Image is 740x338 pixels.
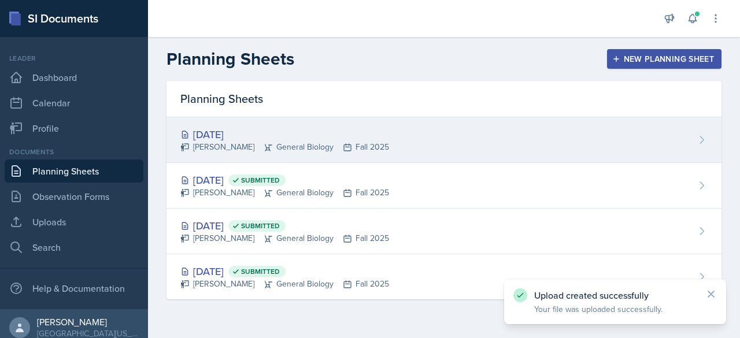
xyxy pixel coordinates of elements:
div: [PERSON_NAME] [37,316,139,328]
a: Uploads [5,210,143,233]
a: Calendar [5,91,143,114]
a: Profile [5,117,143,140]
span: Submitted [241,176,280,185]
a: Planning Sheets [5,159,143,183]
span: Submitted [241,267,280,276]
a: [DATE] Submitted [PERSON_NAME]General BiologyFall 2025 [166,163,721,209]
div: [DATE] [180,218,389,233]
div: [PERSON_NAME] General Biology Fall 2025 [180,187,389,199]
div: [DATE] [180,263,389,279]
button: New Planning Sheet [607,49,721,69]
div: Planning Sheets [166,81,721,117]
div: [PERSON_NAME] General Biology Fall 2025 [180,278,389,290]
a: [DATE] Submitted [PERSON_NAME]General BiologyFall 2025 [166,254,721,299]
p: Upload created successfully [534,289,696,301]
a: [DATE] Submitted [PERSON_NAME]General BiologyFall 2025 [166,209,721,254]
h2: Planning Sheets [166,49,294,69]
div: New Planning Sheet [615,54,714,64]
a: Dashboard [5,66,143,89]
a: Observation Forms [5,185,143,208]
div: Help & Documentation [5,277,143,300]
div: Documents [5,147,143,157]
div: [PERSON_NAME] General Biology Fall 2025 [180,141,389,153]
div: [DATE] [180,172,389,188]
div: Leader [5,53,143,64]
p: Your file was uploaded successfully. [534,303,696,315]
div: [DATE] [180,127,389,142]
span: Submitted [241,221,280,231]
a: Search [5,236,143,259]
div: [PERSON_NAME] General Biology Fall 2025 [180,232,389,244]
a: [DATE] [PERSON_NAME]General BiologyFall 2025 [166,117,721,163]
